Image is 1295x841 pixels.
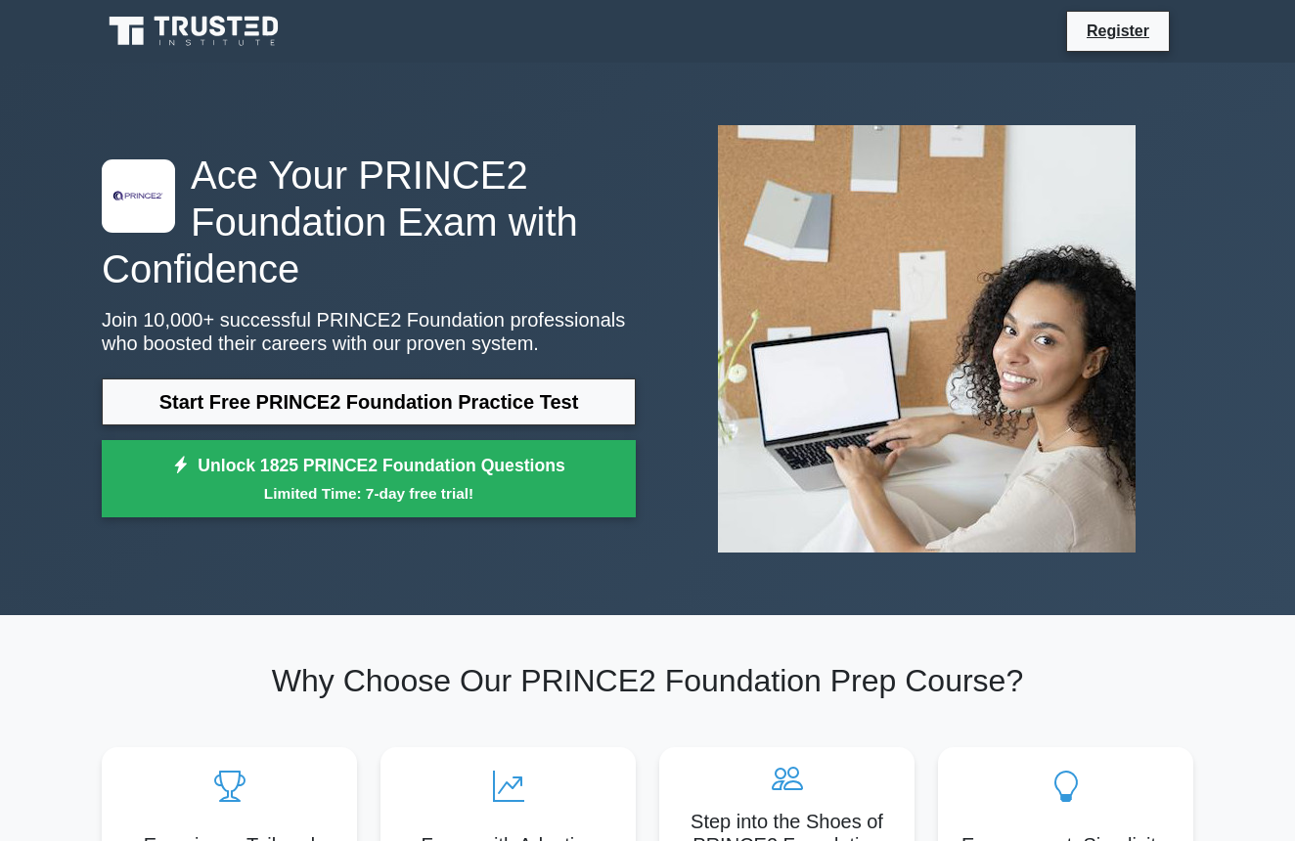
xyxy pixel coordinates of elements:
p: Join 10,000+ successful PRINCE2 Foundation professionals who boosted their careers with our prove... [102,308,636,355]
h1: Ace Your PRINCE2 Foundation Exam with Confidence [102,152,636,292]
a: Unlock 1825 PRINCE2 Foundation QuestionsLimited Time: 7-day free trial! [102,440,636,518]
small: Limited Time: 7-day free trial! [126,482,611,505]
h2: Why Choose Our PRINCE2 Foundation Prep Course? [102,662,1193,699]
a: Register [1075,19,1161,43]
a: Start Free PRINCE2 Foundation Practice Test [102,378,636,425]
